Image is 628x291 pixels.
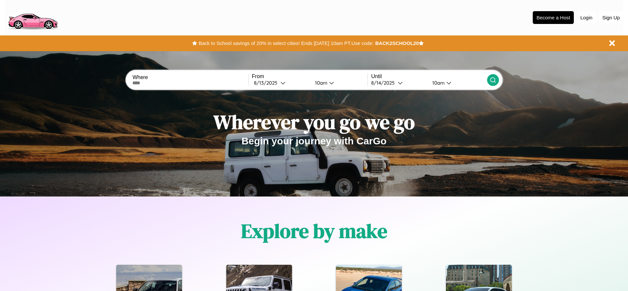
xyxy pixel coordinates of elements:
button: Back to School savings of 20% in select cities! Ends [DATE] 10am PT.Use code: [197,39,375,48]
label: From [252,73,368,79]
button: 10am [427,79,487,86]
label: Where [132,74,248,80]
button: Become a Host [533,11,574,24]
button: 8/13/2025 [252,79,310,86]
img: logo [5,3,60,31]
b: BACK2SCHOOL20 [375,40,419,46]
button: 10am [310,79,368,86]
div: 8 / 13 / 2025 [254,80,280,86]
div: 8 / 14 / 2025 [371,80,398,86]
button: Login [577,11,596,24]
h1: Explore by make [241,218,387,244]
button: Sign Up [599,11,623,24]
label: Until [371,73,487,79]
div: 10am [429,80,446,86]
div: 10am [312,80,329,86]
